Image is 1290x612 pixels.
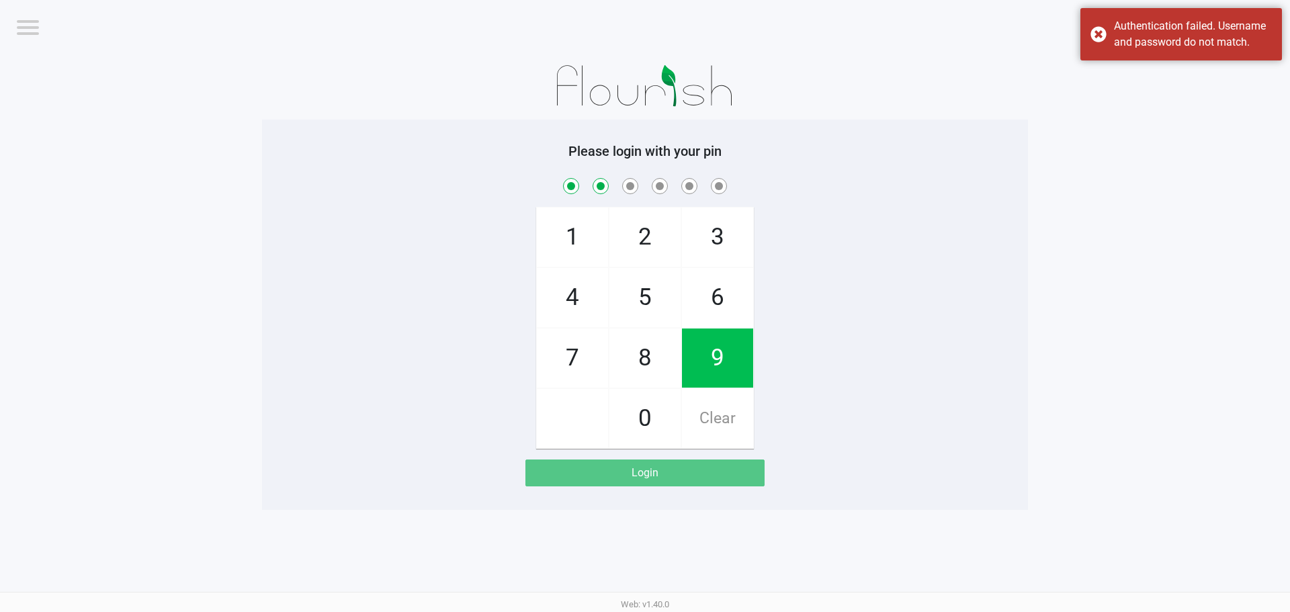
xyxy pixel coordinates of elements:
span: 4 [537,268,608,327]
span: 9 [682,329,753,388]
span: 1 [537,208,608,267]
h5: Please login with your pin [272,143,1018,159]
span: 0 [609,389,681,448]
span: 5 [609,268,681,327]
span: 2 [609,208,681,267]
span: 3 [682,208,753,267]
span: Clear [682,389,753,448]
span: 6 [682,268,753,327]
span: 7 [537,329,608,388]
div: Authentication failed. Username and password do not match. [1114,18,1272,50]
span: 8 [609,329,681,388]
span: Web: v1.40.0 [621,599,669,609]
